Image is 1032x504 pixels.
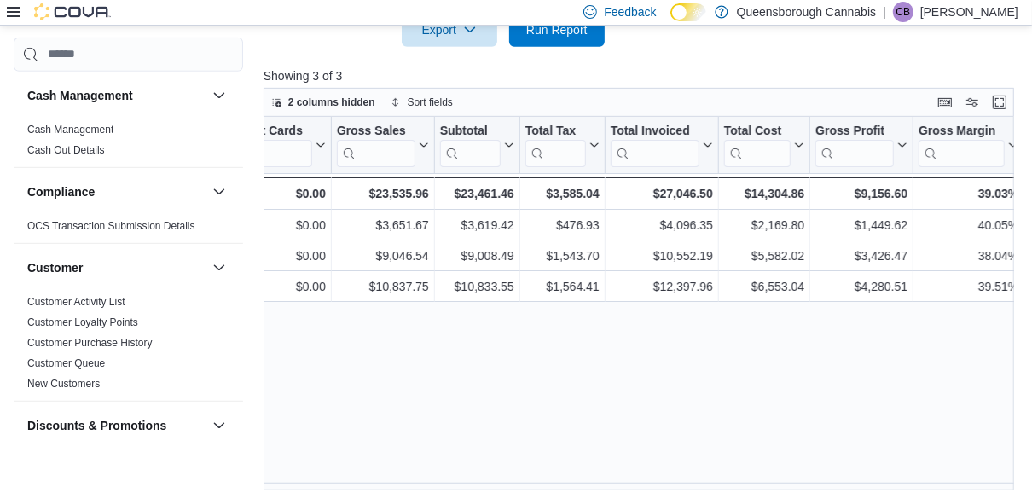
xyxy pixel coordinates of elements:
[611,276,713,297] div: $12,397.96
[408,96,453,109] span: Sort fields
[815,246,907,266] div: $3,426.47
[27,258,83,275] h3: Customer
[525,246,600,266] div: $1,543.70
[245,276,326,297] div: $0.00
[264,92,382,113] button: 2 columns hidden
[611,123,713,166] button: Total Invoiced
[724,123,791,139] div: Total Cost
[337,276,429,297] div: $10,837.75
[440,215,514,235] div: $3,619.42
[27,219,195,231] a: OCS Transaction Submission Details
[724,276,804,297] div: $6,553.04
[509,13,605,47] button: Run Report
[815,123,907,166] button: Gross Profit
[919,123,1005,166] div: Gross Margin
[440,276,514,297] div: $10,833.55
[724,183,804,204] div: $14,304.86
[337,123,415,139] div: Gross Sales
[724,123,804,166] button: Total Cost
[611,123,699,139] div: Total Invoiced
[245,123,326,166] button: Gift Cards
[27,123,113,135] a: Cash Management
[815,276,907,297] div: $4,280.51
[264,67,1022,84] p: Showing 3 of 3
[525,123,586,139] div: Total Tax
[14,291,243,400] div: Customer
[440,123,501,139] div: Subtotal
[27,377,100,389] a: New Customers
[245,246,326,266] div: $0.00
[245,123,312,139] div: Gift Cards
[919,276,1018,297] div: 39.51%
[919,123,1005,139] div: Gross Margin
[27,316,138,327] a: Customer Loyalty Points
[893,2,913,22] div: Calvin Basran
[27,376,100,390] span: New Customers
[27,143,105,155] a: Cash Out Details
[440,246,514,266] div: $9,008.49
[27,294,125,308] span: Customer Activity List
[337,123,429,166] button: Gross Sales
[737,2,876,22] p: Queensborough Cannabis
[525,123,586,166] div: Total Tax
[27,356,105,368] a: Customer Queue
[815,123,894,139] div: Gross Profit
[27,86,206,103] button: Cash Management
[526,21,588,38] span: Run Report
[402,13,497,47] button: Export
[440,123,501,166] div: Subtotal
[27,315,138,328] span: Customer Loyalty Points
[27,416,166,433] h3: Discounts & Promotions
[337,183,429,204] div: $23,535.96
[27,182,95,200] h3: Compliance
[525,276,600,297] div: $1,564.41
[919,215,1018,235] div: 40.05%
[14,119,243,166] div: Cash Management
[724,123,791,166] div: Total Cost
[989,92,1010,113] button: Enter fullscreen
[27,218,195,232] span: OCS Transaction Submission Details
[525,215,600,235] div: $476.93
[724,246,804,266] div: $5,582.02
[27,295,125,307] a: Customer Activity List
[27,258,206,275] button: Customer
[27,122,113,136] span: Cash Management
[209,84,229,105] button: Cash Management
[209,181,229,201] button: Compliance
[27,356,105,369] span: Customer Queue
[920,2,1018,22] p: [PERSON_NAME]
[14,215,243,242] div: Compliance
[440,183,514,204] div: $23,461.46
[34,3,111,20] img: Cova
[919,246,1018,266] div: 38.04%
[919,183,1018,204] div: 39.03%
[883,2,886,22] p: |
[815,215,907,235] div: $1,449.62
[245,123,312,166] div: Gift Card Sales
[337,123,415,166] div: Gross Sales
[525,123,600,166] button: Total Tax
[962,92,983,113] button: Display options
[27,142,105,156] span: Cash Out Details
[27,335,153,349] span: Customer Purchase History
[209,257,229,277] button: Customer
[440,123,514,166] button: Subtotal
[935,92,955,113] button: Keyboard shortcuts
[604,3,656,20] span: Feedback
[525,183,600,204] div: $3,585.04
[611,123,699,166] div: Total Invoiced
[412,13,487,47] span: Export
[611,215,713,235] div: $4,096.35
[919,123,1018,166] button: Gross Margin
[815,123,894,166] div: Gross Profit
[27,416,206,433] button: Discounts & Promotions
[27,182,206,200] button: Compliance
[724,215,804,235] div: $2,169.80
[896,2,911,22] span: CB
[611,183,713,204] div: $27,046.50
[815,183,907,204] div: $9,156.60
[27,86,133,103] h3: Cash Management
[245,183,326,204] div: $0.00
[27,336,153,348] a: Customer Purchase History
